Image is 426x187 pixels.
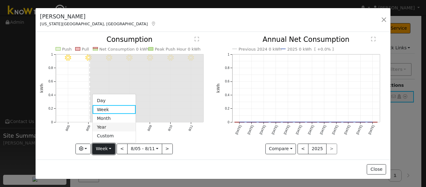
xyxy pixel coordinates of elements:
[225,107,229,111] text: 0.2
[287,121,289,123] circle: onclick=""
[49,93,53,97] text: 0.4
[238,121,240,123] circle: onclick=""
[85,125,91,132] text: 8/06
[323,121,325,123] circle: onclick=""
[99,47,149,52] text: Net Consumption 0 kWh
[274,121,277,123] circle: onclick=""
[247,125,254,135] text: [DATE]
[347,121,350,123] circle: onclick=""
[93,123,136,131] a: Year
[151,21,157,26] a: Map
[371,121,374,123] circle: onclick=""
[92,144,115,154] button: Week
[65,125,70,132] text: 8/05
[265,144,296,154] button: Compare
[227,121,229,124] text: 0
[51,53,53,56] text: 1
[93,114,136,123] a: Month
[295,125,303,135] text: [DATE]
[225,80,229,83] text: 0.6
[298,144,308,154] button: <
[371,37,375,42] text: 
[117,144,128,154] button: <
[40,12,156,21] h5: [PERSON_NAME]
[263,36,349,44] text: Annual Net Consumption
[367,164,386,175] button: Close
[287,47,334,52] text: 2025 0 kWh [ +0.0% ]
[49,66,53,70] text: 0.8
[49,107,53,111] text: 0.2
[195,37,199,42] text: 
[308,144,327,154] button: 2025
[307,125,315,135] text: [DATE]
[147,125,152,132] text: 8/09
[283,125,290,135] text: [DATE]
[262,121,265,123] circle: onclick=""
[127,144,162,154] button: 8/05 - 8/11
[335,121,337,123] circle: onclick=""
[93,96,136,105] a: Day
[107,36,153,44] text: Consumption
[62,47,72,52] text: Push
[356,125,363,135] text: [DATE]
[298,121,301,123] circle: onclick=""
[250,121,253,123] circle: onclick=""
[65,55,71,61] i: 8/05 - Clear
[216,84,220,93] text: kWh
[225,66,229,70] text: 0.8
[235,125,242,135] text: [DATE]
[188,125,193,132] text: 8/11
[40,22,148,26] span: [US_STATE][GEOGRAPHIC_DATA], [GEOGRAPHIC_DATA]
[368,125,375,135] text: [DATE]
[311,121,313,123] circle: onclick=""
[332,125,339,135] text: [DATE]
[343,125,351,135] text: [DATE]
[225,93,229,97] text: 0.4
[82,47,89,52] text: Pull
[49,80,53,83] text: 0.6
[162,144,173,154] button: >
[319,125,327,135] text: [DATE]
[167,125,173,132] text: 8/10
[227,53,229,56] text: 1
[93,105,136,114] a: Week
[51,121,53,124] text: 0
[40,84,44,93] text: kWh
[155,47,201,52] text: Peak Push Hour 0 kWh
[93,131,136,140] a: Custom
[239,47,282,52] text: Previous 2024 0 kWh
[271,125,278,135] text: [DATE]
[85,55,92,61] i: 8/06 - Clear
[259,125,266,135] text: [DATE]
[359,121,361,123] circle: onclick=""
